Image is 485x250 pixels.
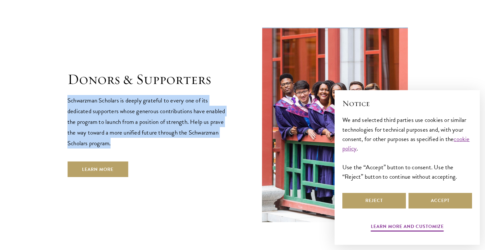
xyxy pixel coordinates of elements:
div: We and selected third parties use cookies or similar technologies for technical purposes and, wit... [342,115,472,181]
a: cookie policy [342,134,470,153]
button: Accept [408,193,472,208]
p: Schwarzman Scholars is deeply grateful to every one of its dedicated supporters whose generous co... [67,95,230,149]
a: Learn More [67,161,128,177]
h2: Notice [342,98,472,109]
h1: Donors & Supporters [67,70,230,89]
button: Learn more and customize [371,222,444,232]
button: Reject [342,193,406,208]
